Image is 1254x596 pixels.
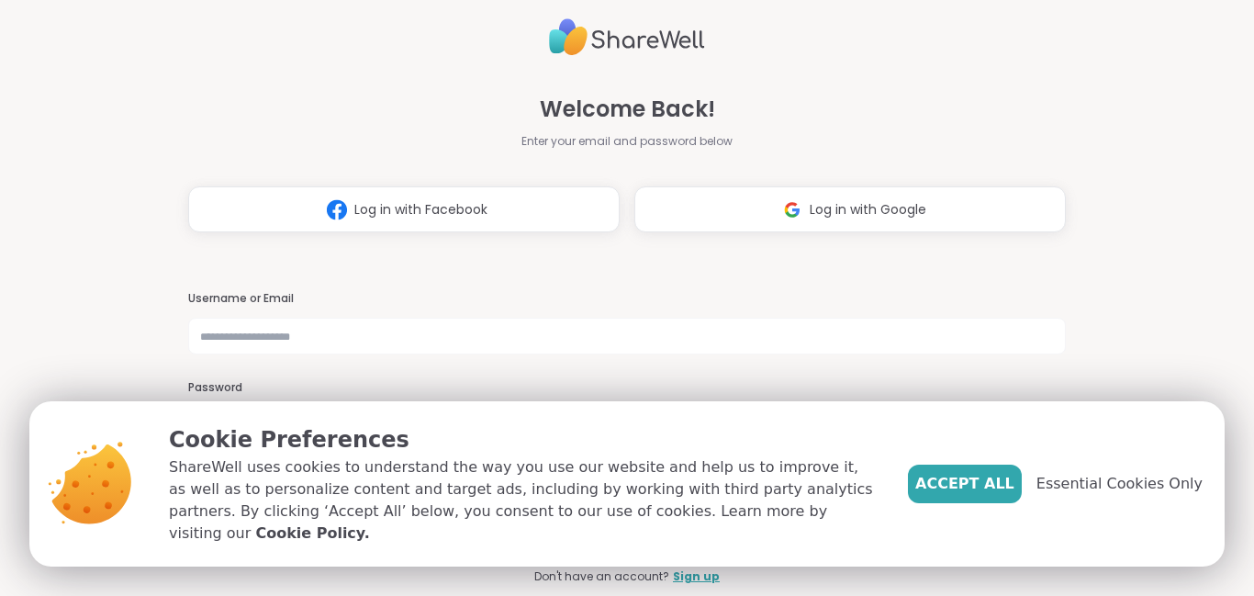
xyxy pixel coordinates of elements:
span: Log in with Google [810,200,926,219]
button: Accept All [908,465,1022,503]
h3: Password [188,380,1066,396]
img: ShareWell Logomark [775,193,810,227]
h3: Username or Email [188,291,1066,307]
a: Sign up [673,568,720,585]
span: Welcome Back! [540,93,715,126]
span: Log in with Facebook [354,200,487,219]
button: Log in with Facebook [188,186,620,232]
a: Cookie Policy. [255,523,369,545]
button: Log in with Google [634,186,1066,232]
span: Don't have an account? [534,568,669,585]
img: ShareWell Logomark [319,193,354,227]
span: Accept All [915,473,1014,495]
p: Cookie Preferences [169,423,879,456]
span: Essential Cookies Only [1036,473,1203,495]
p: ShareWell uses cookies to understand the way you use our website and help us to improve it, as we... [169,456,879,545]
span: Enter your email and password below [521,133,733,150]
img: ShareWell Logo [549,11,705,63]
